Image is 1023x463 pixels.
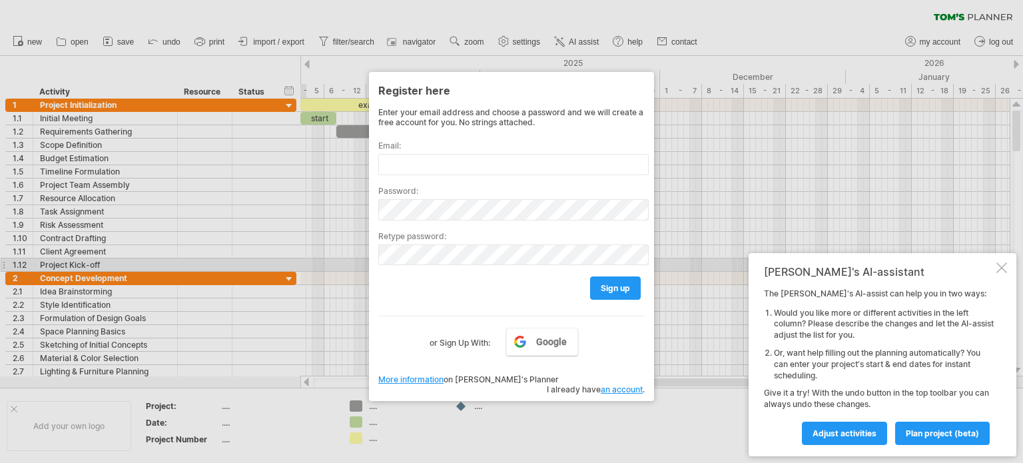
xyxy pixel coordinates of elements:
div: Enter your email address and choose a password and we will create a free account for you. No stri... [378,107,645,127]
label: Retype password: [378,231,645,241]
li: Would you like more or different activities in the left column? Please describe the changes and l... [774,308,994,341]
label: or Sign Up With: [430,328,490,350]
div: Register here [378,78,645,102]
li: Or, want help filling out the planning automatically? You can enter your project's start & end da... [774,348,994,381]
span: Adjust activities [813,428,876,438]
a: an account [601,384,643,394]
span: Google [536,336,567,347]
a: Google [506,328,578,356]
span: sign up [601,283,630,293]
a: More information [378,374,444,384]
span: plan project (beta) [906,428,979,438]
label: Email: [378,141,645,151]
div: [PERSON_NAME]'s AI-assistant [764,265,994,278]
span: I already have . [547,384,645,394]
a: plan project (beta) [895,422,990,445]
div: The [PERSON_NAME]'s AI-assist can help you in two ways: Give it a try! With the undo button in th... [764,288,994,444]
a: Adjust activities [802,422,887,445]
span: on [PERSON_NAME]'s Planner [378,374,559,384]
label: Password: [378,186,645,196]
a: sign up [590,276,641,300]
